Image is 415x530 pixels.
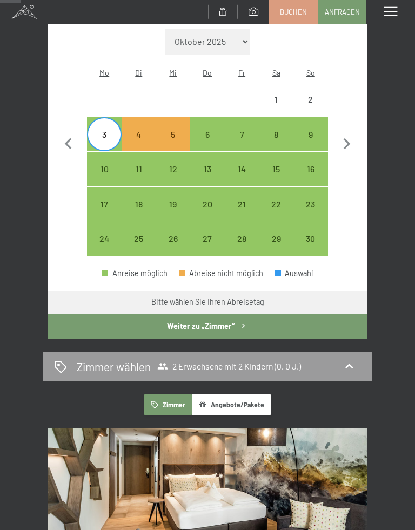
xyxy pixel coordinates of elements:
[151,297,264,307] div: Bitte wählen Sie Ihren Abreisetag
[192,394,271,415] button: Angebote/Pakete
[293,187,328,222] div: Sun Nov 23 2025
[122,222,156,257] div: Tue Nov 25 2025
[190,222,225,257] div: Abreise möglich
[293,82,328,117] div: Abreise nicht möglich
[225,117,259,152] div: Abreise möglich
[88,234,121,267] div: 24
[259,222,293,257] div: Sat Nov 29 2025
[225,222,259,257] div: Fri Nov 28 2025
[226,200,258,232] div: 21
[259,152,293,186] div: Sat Nov 15 2025
[157,234,190,267] div: 26
[259,222,293,257] div: Abreise möglich
[122,187,156,222] div: Tue Nov 18 2025
[275,270,313,277] div: Auswahl
[191,234,224,267] div: 27
[294,95,327,128] div: 2
[270,1,317,23] a: Buchen
[238,68,245,77] abbr: Freitag
[259,187,293,222] div: Abreise möglich
[203,68,212,77] abbr: Donnerstag
[190,117,225,152] div: Thu Nov 06 2025
[336,29,358,257] button: Nächster Monat
[179,270,263,277] div: Abreise nicht möglich
[87,152,122,186] div: Mon Nov 10 2025
[293,222,328,257] div: Sun Nov 30 2025
[87,187,122,222] div: Abreise möglich
[260,200,292,232] div: 22
[156,187,191,222] div: Abreise möglich
[259,117,293,152] div: Abreise möglich
[88,130,121,163] div: 3
[190,187,225,222] div: Thu Nov 20 2025
[259,82,293,117] div: Sat Nov 01 2025
[306,68,315,77] abbr: Sonntag
[88,165,121,197] div: 10
[294,165,327,197] div: 16
[169,68,177,77] abbr: Mittwoch
[293,82,328,117] div: Sun Nov 02 2025
[57,29,80,257] button: Vorheriger Monat
[225,187,259,222] div: Fri Nov 21 2025
[190,187,225,222] div: Abreise möglich
[122,222,156,257] div: Abreise möglich
[122,152,156,186] div: Abreise möglich
[325,7,360,17] span: Anfragen
[318,1,366,23] a: Anfragen
[225,117,259,152] div: Fri Nov 07 2025
[87,222,122,257] div: Mon Nov 24 2025
[156,222,191,257] div: Abreise möglich
[259,187,293,222] div: Sat Nov 22 2025
[226,165,258,197] div: 14
[122,117,156,152] div: Tue Nov 04 2025
[157,165,190,197] div: 12
[122,152,156,186] div: Tue Nov 11 2025
[293,152,328,186] div: Abreise möglich
[77,359,151,374] h2: Zimmer wählen
[260,165,292,197] div: 15
[123,130,155,163] div: 4
[259,82,293,117] div: Abreise nicht möglich
[156,152,191,186] div: Wed Nov 12 2025
[156,152,191,186] div: Abreise möglich
[144,394,192,415] button: Zimmer
[157,200,190,232] div: 19
[293,152,328,186] div: Sun Nov 16 2025
[123,165,155,197] div: 11
[87,222,122,257] div: Abreise möglich
[191,130,224,163] div: 6
[294,200,327,232] div: 23
[87,117,122,152] div: Abreise möglich
[87,152,122,186] div: Abreise möglich
[122,117,156,152] div: Abreise nicht möglich, da die Mindestaufenthaltsdauer nicht erfüllt wird
[48,314,367,339] button: Weiter zu „Zimmer“
[259,152,293,186] div: Abreise möglich
[225,152,259,186] div: Abreise möglich
[156,117,191,152] div: Wed Nov 05 2025
[293,187,328,222] div: Abreise möglich
[87,187,122,222] div: Mon Nov 17 2025
[156,222,191,257] div: Wed Nov 26 2025
[293,117,328,152] div: Sun Nov 09 2025
[294,234,327,267] div: 30
[88,200,121,232] div: 17
[156,117,191,152] div: Abreise nicht möglich, da die Mindestaufenthaltsdauer nicht erfüllt wird
[87,117,122,152] div: Mon Nov 03 2025
[156,187,191,222] div: Wed Nov 19 2025
[259,117,293,152] div: Sat Nov 08 2025
[225,222,259,257] div: Abreise möglich
[191,200,224,232] div: 20
[225,187,259,222] div: Abreise möglich
[226,234,258,267] div: 28
[294,130,327,163] div: 9
[260,130,292,163] div: 8
[135,68,142,77] abbr: Dienstag
[190,117,225,152] div: Abreise möglich
[225,152,259,186] div: Fri Nov 14 2025
[260,95,292,128] div: 1
[102,270,168,277] div: Anreise möglich
[190,152,225,186] div: Abreise möglich
[157,130,190,163] div: 5
[190,152,225,186] div: Thu Nov 13 2025
[123,234,155,267] div: 25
